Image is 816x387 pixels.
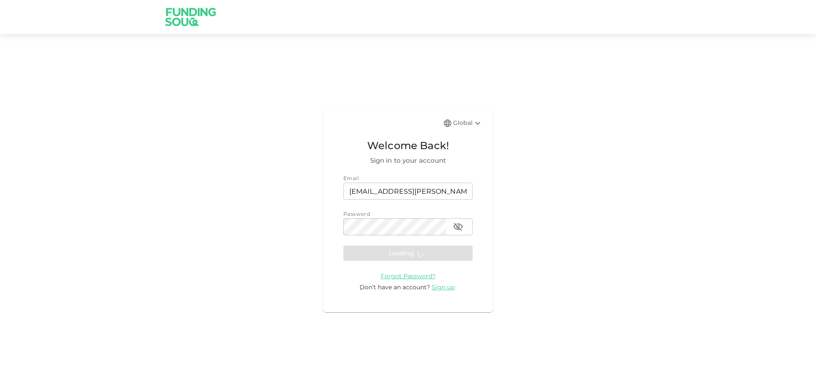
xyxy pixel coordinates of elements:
[343,183,473,200] input: email
[343,175,359,181] span: Email
[360,283,430,291] span: Don’t have an account?
[432,283,455,291] span: Sign up
[381,272,436,280] a: Forgot Password?
[453,118,483,128] div: Global
[343,155,473,166] span: Sign in to your account
[343,211,370,217] span: Password
[343,138,473,154] span: Welcome Back!
[343,218,446,235] input: password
